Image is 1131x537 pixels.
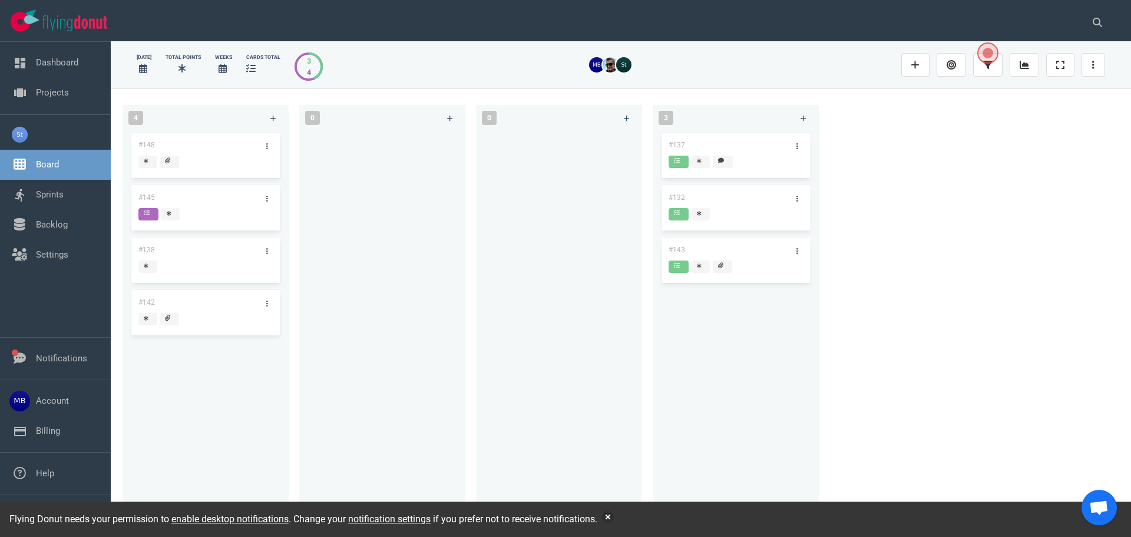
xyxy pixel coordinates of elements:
[348,513,431,525] a: notification settings
[616,57,631,73] img: 26
[36,468,54,479] a: Help
[307,67,311,78] div: 4
[482,111,497,125] span: 0
[36,353,87,364] a: Notifications
[305,111,320,125] span: 0
[36,189,64,200] a: Sprints
[166,54,201,61] div: Total Points
[36,396,69,406] a: Account
[9,513,289,525] span: Flying Donut needs your permission to
[669,193,685,202] a: #132
[171,513,289,525] a: enable desktop notifications
[36,159,59,170] a: Board
[128,111,143,125] span: 4
[289,513,597,525] span: . Change your if you prefer not to receive notifications.
[669,246,685,254] a: #143
[137,54,151,61] div: [DATE]
[138,246,155,254] a: #138
[977,42,998,64] button: Open the dialog
[246,54,280,61] div: cards total
[215,54,232,61] div: Weeks
[659,111,673,125] span: 3
[138,193,155,202] a: #145
[307,55,311,67] div: 3
[669,141,685,149] a: #137
[36,249,68,260] a: Settings
[36,57,78,68] a: Dashboard
[36,219,68,230] a: Backlog
[589,57,604,73] img: 26
[603,57,618,73] img: 26
[42,15,107,31] img: Flying Donut text logo
[36,87,69,98] a: Projects
[36,426,60,436] a: Billing
[138,298,155,307] a: #142
[1082,490,1117,525] div: Open de chat
[138,141,155,149] a: #148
